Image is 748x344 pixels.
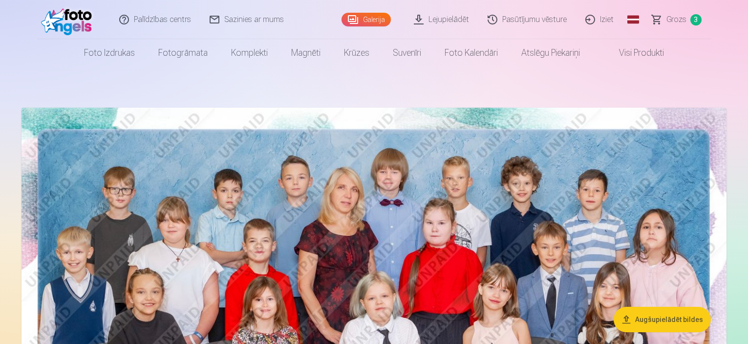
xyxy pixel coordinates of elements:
[592,39,676,67] a: Visi produkti
[72,39,147,67] a: Foto izdrukas
[279,39,332,67] a: Magnēti
[147,39,219,67] a: Fotogrāmata
[219,39,279,67] a: Komplekti
[332,39,381,67] a: Krūzes
[41,4,97,35] img: /fa1
[690,14,702,25] span: 3
[381,39,433,67] a: Suvenīri
[614,307,711,332] button: Augšupielādēt bildes
[666,14,686,25] span: Grozs
[510,39,592,67] a: Atslēgu piekariņi
[433,39,510,67] a: Foto kalendāri
[342,13,391,26] a: Galerija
